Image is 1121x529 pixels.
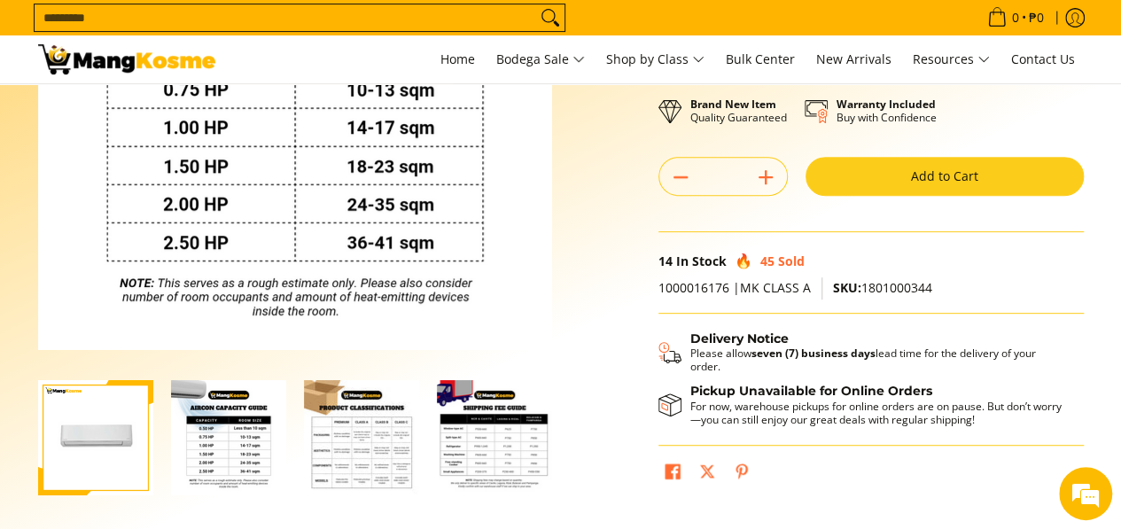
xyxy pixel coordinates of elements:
span: ₱0 [1026,12,1047,24]
span: Contact Us [1011,51,1075,67]
button: Add to Cart [806,157,1084,196]
span: New Arrivals [816,51,891,67]
span: In Stock [676,253,727,269]
img: Toshiba 1 HP New Model Split-Type Inverter Air Conditioner (Class A)-1 [38,380,153,495]
p: Buy with Confidence [837,97,937,124]
p: Quality Guaranteed [690,97,787,124]
span: 1000016176 |MK CLASS A [658,279,811,296]
a: Pin on Pinterest [729,459,754,489]
p: For now, warehouse pickups for online orders are on pause. But don’t worry—you can still enjoy ou... [690,400,1066,426]
span: • [982,8,1049,27]
a: Home [432,35,484,83]
img: Toshiba Split-Type Inverter Hi-Wall Aircon 1HP (Class A) l Mang Kosme [38,44,215,74]
img: Toshiba 1 HP New Model Split-Type Inverter Air Conditioner (Class A)-2 [171,380,286,495]
button: Search [536,4,564,31]
span: We're online! [103,154,245,333]
div: Chat with us now [92,99,298,122]
button: Add [744,163,787,191]
nav: Main Menu [233,35,1084,83]
span: Bulk Center [726,51,795,67]
p: Please allow lead time for the delivery of your order. [690,346,1066,373]
button: Subtract [659,163,702,191]
a: Contact Us [1002,35,1084,83]
a: Share on Facebook [660,459,685,489]
a: New Arrivals [807,35,900,83]
a: Resources [904,35,999,83]
span: 0 [1009,12,1022,24]
span: Resources [913,49,990,71]
strong: Delivery Notice [690,331,789,346]
a: Post on X [695,459,720,489]
a: Bulk Center [717,35,804,83]
strong: Brand New Item [690,97,776,112]
span: SKU: [833,279,861,296]
span: 14 [658,253,673,269]
span: Sold [778,253,805,269]
img: Toshiba 1 HP New Model Split-Type Inverter Air Conditioner (Class A)-3 [304,380,419,495]
a: Shop by Class [597,35,713,83]
strong: seven (7) business days [751,346,876,361]
img: mang-kosme-shipping-fee-guide-infographic [437,380,552,495]
span: Bodega Sale [496,49,585,71]
span: Shop by Class [606,49,705,71]
span: Home [440,51,475,67]
button: Shipping & Delivery [658,331,1066,374]
a: Bodega Sale [487,35,594,83]
strong: Warranty Included [837,97,936,112]
div: Minimize live chat window [291,9,333,51]
span: 1801000344 [833,279,932,296]
span: 45 [760,253,775,269]
textarea: Type your message and hit 'Enter' [9,346,338,408]
strong: Pickup Unavailable for Online Orders [690,383,932,399]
